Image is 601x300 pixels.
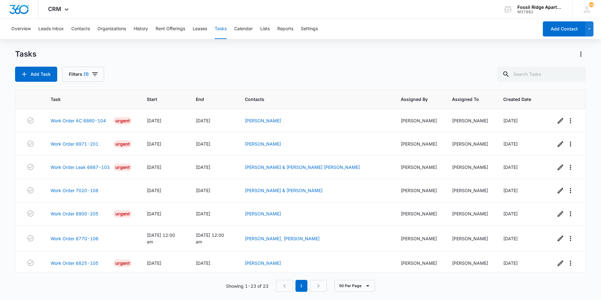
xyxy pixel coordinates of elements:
[452,210,488,217] div: [PERSON_NAME]
[156,19,185,39] button: Rent Offerings
[234,19,253,39] button: Calendar
[543,21,585,36] button: Add Contact
[113,140,132,148] div: Urgent
[51,260,98,266] a: Work Order 6825-105
[301,19,318,39] button: Settings
[245,188,323,193] a: [PERSON_NAME] & [PERSON_NAME]
[503,118,518,123] span: [DATE]
[401,187,437,194] div: [PERSON_NAME]
[215,19,227,39] button: Tasks
[51,187,98,194] a: Work Order 7020-108
[62,67,104,82] button: Filters(1)
[51,141,98,147] a: Work Order 6971-201
[147,211,161,216] span: [DATE]
[503,188,518,193] span: [DATE]
[113,117,132,125] div: Urgent
[147,96,172,103] span: Start
[277,19,293,39] button: Reports
[226,283,268,289] p: Showing 1-23 of 23
[589,2,594,7] span: 197
[245,164,360,170] a: [PERSON_NAME] & [PERSON_NAME] [PERSON_NAME]
[245,211,281,216] a: [PERSON_NAME]
[295,280,307,292] em: 1
[196,118,210,123] span: [DATE]
[452,260,488,266] div: [PERSON_NAME]
[245,141,281,147] a: [PERSON_NAME]
[71,19,90,39] button: Contacts
[196,96,221,103] span: End
[15,49,36,59] h1: Tasks
[452,96,479,103] span: Assigned To
[196,211,210,216] span: [DATE]
[196,232,224,244] span: [DATE] 12:00 am
[576,49,586,59] button: Actions
[401,210,437,217] div: [PERSON_NAME]
[245,236,320,241] a: [PERSON_NAME], [PERSON_NAME]
[51,164,110,170] a: Work Order Leak 6887-103
[452,187,488,194] div: [PERSON_NAME]
[401,96,428,103] span: Assigned By
[276,280,327,292] nav: Pagination
[401,117,437,124] div: [PERSON_NAME]
[517,10,563,14] div: account id
[503,164,518,170] span: [DATE]
[452,117,488,124] div: [PERSON_NAME]
[245,96,377,103] span: Contacts
[51,117,106,124] a: Work Order AC 6860-104
[503,96,531,103] span: Created Date
[401,141,437,147] div: [PERSON_NAME]
[193,19,207,39] button: Leases
[503,236,518,241] span: [DATE]
[452,235,488,242] div: [PERSON_NAME]
[452,141,488,147] div: [PERSON_NAME]
[245,260,281,266] a: [PERSON_NAME]
[38,19,64,39] button: Leads Inbox
[113,259,132,267] div: Urgent
[401,235,437,242] div: [PERSON_NAME]
[497,67,586,82] input: Search Tasks
[452,164,488,170] div: [PERSON_NAME]
[147,164,161,170] span: [DATE]
[196,188,210,193] span: [DATE]
[147,232,175,244] span: [DATE] 12:00 am
[589,2,594,7] div: notifications count
[503,211,518,216] span: [DATE]
[15,67,57,82] button: Add Task
[196,141,210,147] span: [DATE]
[517,5,563,10] div: account name
[113,164,132,171] div: Urgent
[51,96,123,103] span: Task
[260,19,270,39] button: Lists
[503,260,518,266] span: [DATE]
[196,260,210,266] span: [DATE]
[51,210,98,217] a: Work Order 6900-205
[51,235,98,242] a: Work Order 6770-106
[147,118,161,123] span: [DATE]
[503,141,518,147] span: [DATE]
[334,280,375,292] button: 50 Per Page
[147,188,161,193] span: [DATE]
[48,6,61,12] span: CRM
[196,164,210,170] span: [DATE]
[134,19,148,39] button: History
[11,19,31,39] button: Overview
[401,164,437,170] div: [PERSON_NAME]
[84,72,89,76] span: (1)
[147,141,161,147] span: [DATE]
[147,260,161,266] span: [DATE]
[113,210,132,218] div: Urgent
[245,118,281,123] a: [PERSON_NAME]
[97,19,126,39] button: Organizations
[401,260,437,266] div: [PERSON_NAME]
